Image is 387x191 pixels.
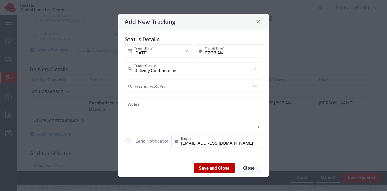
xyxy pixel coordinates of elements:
[125,36,262,42] h5: Status Details
[237,163,261,173] button: Close
[193,163,235,173] button: Save and Close
[125,17,176,26] h4: Add New Tracking
[254,17,262,26] button: Close
[185,46,188,56] i: ×
[135,138,169,144] label: Send Notification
